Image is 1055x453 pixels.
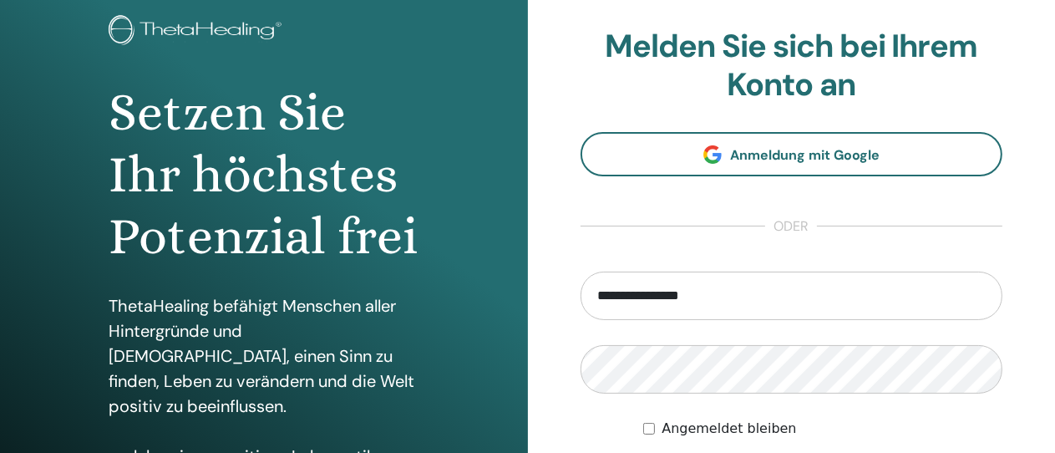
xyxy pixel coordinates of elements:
[581,132,1003,176] a: Anmeldung mit Google
[662,419,796,439] label: Angemeldet bleiben
[109,82,418,268] h1: Setzen Sie Ihr höchstes Potenzial frei
[581,28,1003,104] h2: Melden Sie sich bei Ihrem Konto an
[643,419,1002,439] div: Keep me authenticated indefinitely or until I manually logout
[109,293,418,419] p: ThetaHealing befähigt Menschen aller Hintergründe und [DEMOGRAPHIC_DATA], einen Sinn zu finden, L...
[765,216,817,237] span: oder
[730,146,880,164] span: Anmeldung mit Google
